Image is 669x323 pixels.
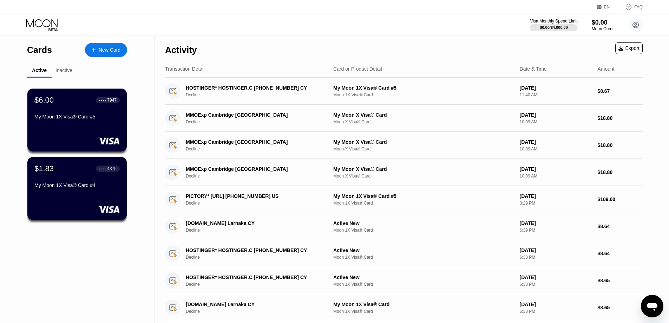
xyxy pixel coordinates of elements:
[34,164,54,173] div: $1.83
[530,19,577,31] div: Visa Monthly Spend Limit$0.00/$4,000.00
[520,92,592,97] div: 11:40 AM
[186,85,322,91] div: HOSTINGER* HOSTINGER.C [PHONE_NUMBER] CY
[34,114,120,119] div: My Moon 1X Visa® Card #5
[597,142,643,148] div: $18.80
[604,5,610,9] div: EN
[186,147,332,151] div: Decline
[107,166,117,171] div: 4375
[186,166,322,172] div: MMOExp Cambridge [GEOGRAPHIC_DATA]
[597,305,643,310] div: $8.65
[597,169,643,175] div: $18.80
[333,302,514,307] div: My Moon 1X Visa® Card
[333,139,514,145] div: My Moon X Visa® Card
[107,98,117,103] div: 7947
[597,251,643,256] div: $8.64
[186,247,322,253] div: HOSTINGER* HOSTINGER.C [PHONE_NUMBER] CY
[32,67,47,73] div: Active
[520,112,592,118] div: [DATE]
[592,19,615,31] div: $0.00Moon Credit
[165,78,643,105] div: HOSTINGER* HOSTINGER.C [PHONE_NUMBER] CYDeclineMy Moon 1X Visa® Card #5Moon 1X Visa® Card[DATE]11...
[597,278,643,283] div: $8.65
[165,240,643,267] div: HOSTINGER* HOSTINGER.C [PHONE_NUMBER] CYDeclineActive NewMoon 1X Visa® Card[DATE]6:38 PM$8.64
[99,99,106,101] div: ● ● ● ●
[333,147,514,151] div: Moon X Visa® Card
[165,132,643,159] div: MMOExp Cambridge [GEOGRAPHIC_DATA]DeclineMy Moon X Visa® CardMoon X Visa® Card[DATE]10:09 AM$18.80
[333,309,514,314] div: Moon 1X Visa® Card
[615,42,643,54] div: Export
[333,166,514,172] div: My Moon X Visa® Card
[520,147,592,151] div: 10:09 AM
[186,112,322,118] div: MMOExp Cambridge [GEOGRAPHIC_DATA]
[34,182,120,188] div: My Moon 1X Visa® Card #4
[186,282,332,287] div: Decline
[99,168,106,170] div: ● ● ● ●
[520,66,547,72] div: Date & Time
[520,302,592,307] div: [DATE]
[165,213,643,240] div: [DOMAIN_NAME] Larnaka CYDeclineActive NewMoon 1X Visa® Card[DATE]6:39 PM$8.64
[27,89,127,151] div: $6.00● ● ● ●7947My Moon 1X Visa® Card #5
[186,174,332,179] div: Decline
[55,67,72,73] div: Inactive
[186,274,322,280] div: HOSTINGER* HOSTINGER.C [PHONE_NUMBER] CY
[333,66,382,72] div: Card or Product Detail
[520,139,592,145] div: [DATE]
[165,66,204,72] div: Transaction Detail
[165,294,643,321] div: [DOMAIN_NAME] Larnaka CYDeclineMy Moon 1X Visa® CardMoon 1X Visa® Card[DATE]6:38 PM$8.65
[34,96,54,105] div: $6.00
[520,274,592,280] div: [DATE]
[186,228,332,233] div: Decline
[597,224,643,229] div: $8.64
[520,309,592,314] div: 6:38 PM
[333,92,514,97] div: Moon 1X Visa® Card
[592,19,615,26] div: $0.00
[333,220,514,226] div: Active New
[530,19,577,24] div: Visa Monthly Spend Limit
[520,85,592,91] div: [DATE]
[520,228,592,233] div: 6:39 PM
[186,92,332,97] div: Decline
[27,157,127,220] div: $1.83● ● ● ●4375My Moon 1X Visa® Card #4
[186,255,332,260] div: Decline
[333,247,514,253] div: Active New
[333,112,514,118] div: My Moon X Visa® Card
[333,119,514,124] div: Moon X Visa® Card
[597,196,643,202] div: $109.00
[186,201,332,206] div: Decline
[520,193,592,199] div: [DATE]
[520,282,592,287] div: 6:38 PM
[641,295,663,317] iframe: Кнопка запуска окна обмена сообщениями
[165,267,643,294] div: HOSTINGER* HOSTINGER.C [PHONE_NUMBER] CYDeclineActive NewMoon 1X Visa® Card[DATE]6:38 PM$8.65
[165,45,197,55] div: Activity
[520,247,592,253] div: [DATE]
[333,85,514,91] div: My Moon 1X Visa® Card #5
[27,45,52,55] div: Cards
[333,193,514,199] div: My Moon 1X Visa® Card #5
[592,26,615,31] div: Moon Credit
[333,174,514,179] div: Moon X Visa® Card
[99,47,120,53] div: New Card
[597,115,643,121] div: $18.80
[85,43,127,57] div: New Card
[520,220,592,226] div: [DATE]
[540,25,568,30] div: $0.00 / $4,000.00
[618,4,643,11] div: FAQ
[333,274,514,280] div: Active New
[333,201,514,206] div: Moon 1X Visa® Card
[165,186,643,213] div: PICTORY* [URL] [PHONE_NUMBER] USDeclineMy Moon 1X Visa® Card #5Moon 1X Visa® Card[DATE]3:29 PM$10...
[618,45,640,51] div: Export
[597,66,614,72] div: Amount
[186,119,332,124] div: Decline
[520,166,592,172] div: [DATE]
[520,201,592,206] div: 3:29 PM
[186,302,322,307] div: [DOMAIN_NAME] Larnaka CY
[333,228,514,233] div: Moon 1X Visa® Card
[186,193,322,199] div: PICTORY* [URL] [PHONE_NUMBER] US
[186,309,332,314] div: Decline
[165,105,643,132] div: MMOExp Cambridge [GEOGRAPHIC_DATA]DeclineMy Moon X Visa® CardMoon X Visa® Card[DATE]10:09 AM$18.80
[186,220,322,226] div: [DOMAIN_NAME] Larnaka CY
[165,159,643,186] div: MMOExp Cambridge [GEOGRAPHIC_DATA]DeclineMy Moon X Visa® CardMoon X Visa® Card[DATE]10:09 AM$18.80
[186,139,322,145] div: MMOExp Cambridge [GEOGRAPHIC_DATA]
[333,282,514,287] div: Moon 1X Visa® Card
